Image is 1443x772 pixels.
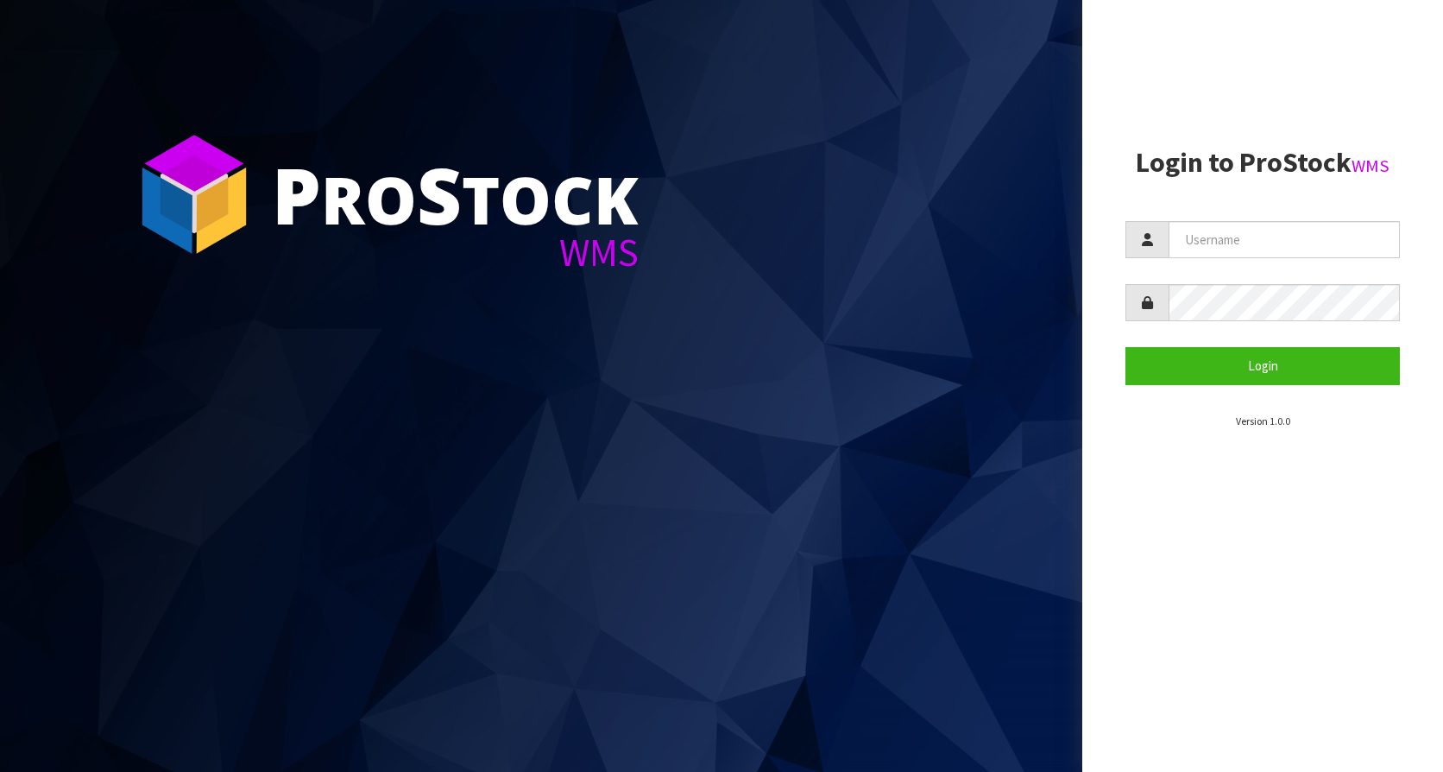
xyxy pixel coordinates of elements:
img: ProStock Cube [129,130,259,259]
span: S [417,142,462,247]
button: Login [1125,347,1400,384]
small: WMS [1352,155,1389,177]
small: Version 1.0.0 [1236,414,1290,427]
div: WMS [272,233,639,272]
div: ro tock [272,155,639,233]
span: P [272,142,321,247]
h2: Login to ProStock [1125,148,1400,178]
input: Username [1169,221,1400,258]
